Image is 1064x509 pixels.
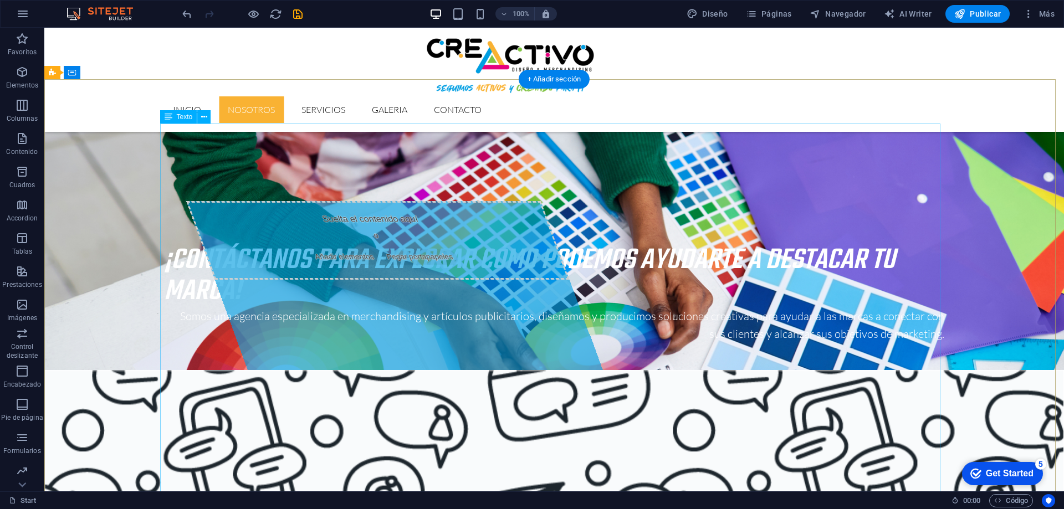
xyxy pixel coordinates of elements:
[12,247,33,256] p: Tablas
[963,494,980,507] span: 00 00
[971,496,973,505] span: :
[7,313,37,322] p: Imágenes
[994,494,1028,507] span: Código
[741,5,796,23] button: Páginas
[1019,5,1059,23] button: Más
[269,8,282,20] i: Volver a cargar página
[180,7,193,20] button: undo
[989,494,1033,507] button: Código
[519,70,590,89] div: + Añadir sección
[181,8,193,20] i: Deshacer: Cambiar eje principal (Ctrl+Z)
[9,494,37,507] a: Haz clic para cancelar la selección y doble clic para abrir páginas
[335,222,416,237] span: Pegar portapapeles
[291,8,304,20] i: Guardar (Ctrl+S)
[682,5,733,23] div: Diseño (Ctrl+Alt+Y)
[746,8,792,19] span: Páginas
[9,181,35,189] p: Cuadros
[177,114,193,120] span: Texto
[7,114,38,123] p: Columnas
[8,48,37,56] p: Favoritos
[495,7,535,20] button: 100%
[291,7,304,20] button: save
[1,413,43,422] p: Pie de página
[884,8,932,19] span: AI Writer
[263,222,336,237] span: Añadir elementos
[945,5,1010,23] button: Publicar
[1023,8,1055,19] span: Más
[810,8,866,19] span: Navegador
[952,494,981,507] h6: Tiempo de la sesión
[3,380,41,389] p: Encabezado
[1042,494,1055,507] button: Usercentrics
[6,147,38,156] p: Contenido
[82,2,93,13] div: 5
[9,6,90,29] div: Get Started 5 items remaining, 0% complete
[33,12,80,22] div: Get Started
[2,280,42,289] p: Prestaciones
[269,7,282,20] button: reload
[879,5,937,23] button: AI Writer
[805,5,871,23] button: Navegador
[7,214,38,223] p: Accordion
[142,173,525,252] div: Suelta el contenido aquí
[687,8,728,19] span: Diseño
[64,7,147,20] img: Editor Logo
[954,8,1001,19] span: Publicar
[512,7,530,20] h6: 100%
[682,5,733,23] button: Diseño
[6,81,38,90] p: Elementos
[3,446,40,455] p: Formularios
